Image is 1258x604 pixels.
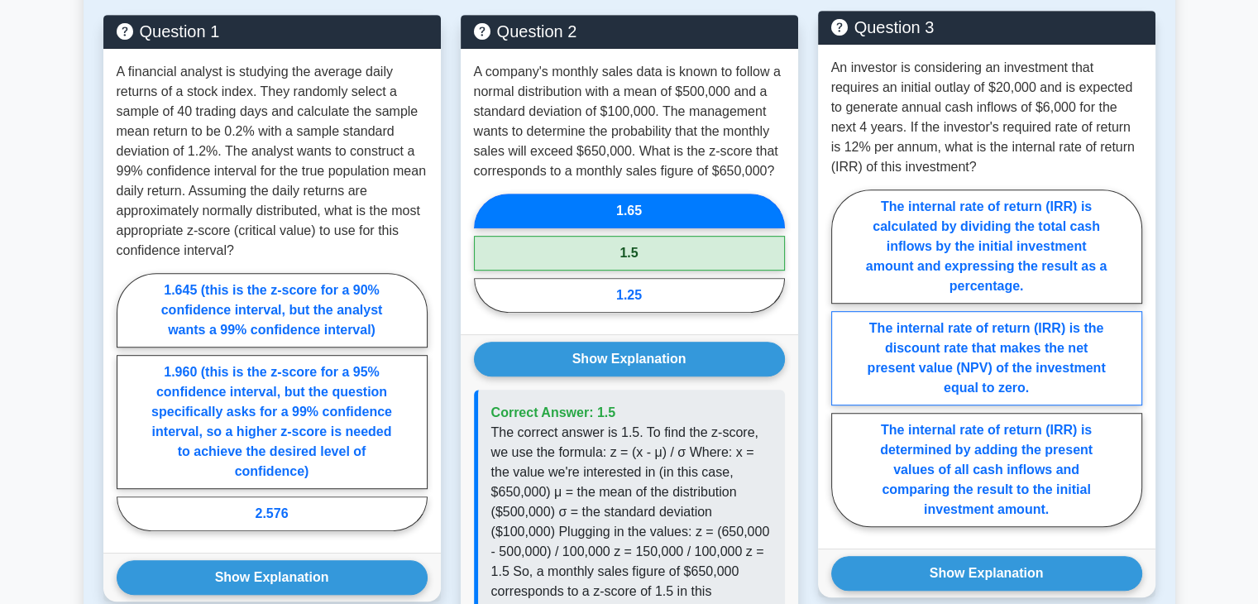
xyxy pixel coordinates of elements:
h5: Question 1 [117,22,428,41]
label: The internal rate of return (IRR) is the discount rate that makes the net present value (NPV) of ... [831,311,1142,405]
button: Show Explanation [117,560,428,595]
span: Correct Answer: 1.5 [491,405,616,419]
h5: Question 2 [474,22,785,41]
label: 1.25 [474,278,785,313]
label: 1.645 (this is the z-score for a 90% confidence interval, but the analyst wants a 99% confidence ... [117,273,428,348]
button: Show Explanation [831,556,1142,591]
p: A financial analyst is studying the average daily returns of a stock index. They randomly select ... [117,62,428,261]
button: Show Explanation [474,342,785,376]
h5: Question 3 [831,17,1142,37]
label: 1.960 (this is the z-score for a 95% confidence interval, but the question specifically asks for ... [117,355,428,489]
label: 1.5 [474,236,785,271]
p: An investor is considering an investment that requires an initial outlay of $20,000 and is expect... [831,58,1142,177]
label: 1.65 [474,194,785,228]
label: 2.576 [117,496,428,531]
label: The internal rate of return (IRR) is calculated by dividing the total cash inflows by the initial... [831,189,1142,304]
p: A company's monthly sales data is known to follow a normal distribution with a mean of $500,000 a... [474,62,785,181]
label: The internal rate of return (IRR) is determined by adding the present values of all cash inflows ... [831,413,1142,527]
